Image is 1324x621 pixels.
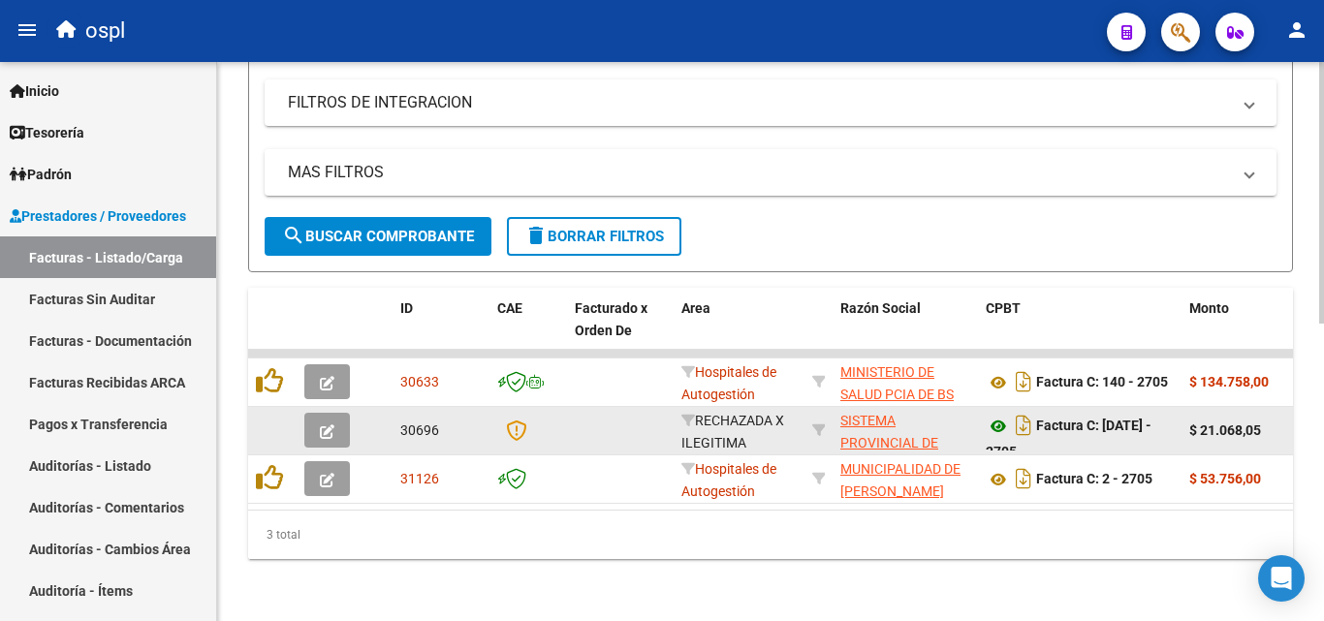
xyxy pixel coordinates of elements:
[1189,300,1229,316] span: Monto
[986,300,1021,316] span: CPBT
[282,228,474,245] span: Buscar Comprobante
[393,288,489,373] datatable-header-cell: ID
[840,458,970,499] div: 30999001552
[1258,555,1305,602] div: Open Intercom Messenger
[1189,471,1261,486] strong: $ 53.756,00
[840,361,970,402] div: 30626983398
[524,224,548,247] mat-icon: delete
[265,79,1277,126] mat-expansion-panel-header: FILTROS DE INTEGRACION
[1189,422,1261,438] strong: $ 21.068,05
[978,288,1182,373] datatable-header-cell: CPBT
[10,205,186,227] span: Prestadores / Proveedores
[507,217,681,256] button: Borrar Filtros
[840,364,954,424] span: MINISTERIO DE SALUD PCIA DE BS AS O. P.
[681,364,776,402] span: Hospitales de Autogestión
[1182,288,1298,373] datatable-header-cell: Monto
[1189,374,1269,389] strong: $ 134.758,00
[85,10,125,52] span: ospl
[265,149,1277,196] mat-expansion-panel-header: MAS FILTROS
[10,164,72,185] span: Padrón
[10,122,84,143] span: Tesorería
[489,288,567,373] datatable-header-cell: CAE
[288,162,1230,183] mat-panel-title: MAS FILTROS
[674,288,804,373] datatable-header-cell: Area
[400,471,439,486] span: 31126
[288,92,1230,113] mat-panel-title: FILTROS DE INTEGRACION
[567,288,674,373] datatable-header-cell: Facturado x Orden De
[16,18,39,42] mat-icon: menu
[1011,366,1036,397] i: Descargar documento
[840,410,970,450] div: 30691822849
[840,300,921,316] span: Razón Social
[840,413,938,473] span: SISTEMA PROVINCIAL DE SALUD
[681,461,776,499] span: Hospitales de Autogestión
[1036,375,1168,390] strong: Factura C: 140 - 2705
[986,419,1151,460] strong: Factura C: [DATE] - 2705
[1285,18,1308,42] mat-icon: person
[400,422,439,438] span: 30696
[575,300,647,338] span: Facturado x Orden De
[282,224,305,247] mat-icon: search
[400,374,439,389] span: 30633
[681,300,710,316] span: Area
[524,228,664,245] span: Borrar Filtros
[1036,472,1152,487] strong: Factura C: 2 - 2705
[265,217,491,256] button: Buscar Comprobante
[10,80,59,102] span: Inicio
[833,288,978,373] datatable-header-cell: Razón Social
[248,511,1293,559] div: 3 total
[1011,410,1036,441] i: Descargar documento
[681,413,784,450] span: RECHAZADA X ILEGITIMA
[497,300,522,316] span: CAE
[1011,463,1036,494] i: Descargar documento
[400,300,413,316] span: ID
[840,461,961,499] span: MUNICIPALIDAD DE [PERSON_NAME]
